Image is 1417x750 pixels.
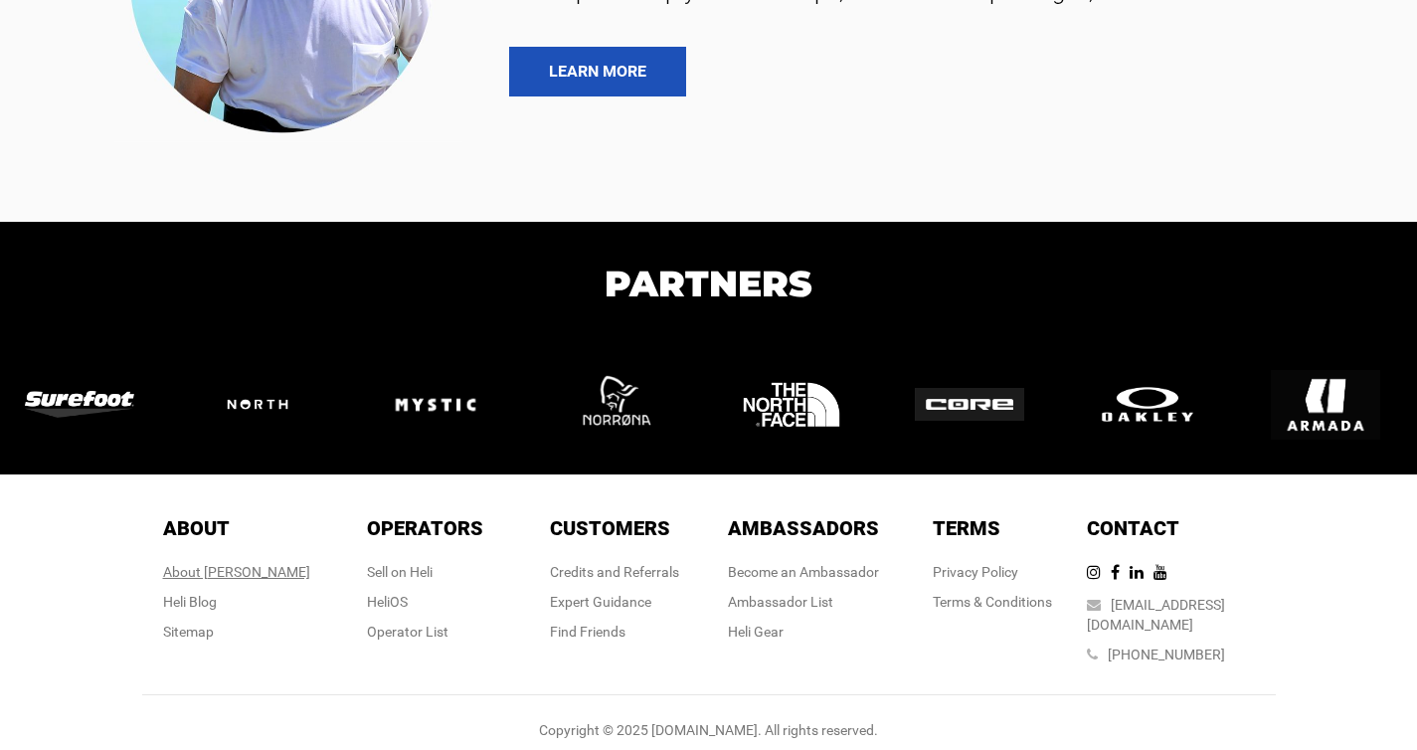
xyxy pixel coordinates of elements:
a: Privacy Policy [933,564,1018,580]
img: logo [915,388,1044,422]
a: HeliOS [367,594,408,610]
a: Terms & Conditions [933,594,1052,610]
a: Expert Guidance [550,594,651,610]
a: Credits and Referrals [550,564,679,580]
span: Ambassadors [728,516,879,540]
span: Terms [933,516,1000,540]
img: logo [559,350,688,460]
div: Find Friends [550,622,679,642]
a: [PHONE_NUMBER] [1108,647,1225,662]
div: Copyright © 2025 [DOMAIN_NAME]. All rights reserved. [142,720,1276,740]
div: Operator List [367,622,483,642]
a: Become an Ambassador [728,564,879,580]
span: Contact [1087,516,1179,540]
span: About [163,516,230,540]
a: Heli Gear [728,624,784,640]
div: About [PERSON_NAME] [163,562,310,582]
span: Customers [550,516,670,540]
img: logo [1093,383,1222,427]
img: logo [737,350,866,460]
div: Sitemap [163,622,310,642]
a: LEARN MORE [509,47,686,96]
span: Operators [367,516,483,540]
a: [EMAIL_ADDRESS][DOMAIN_NAME] [1087,597,1225,633]
img: logo [203,376,332,434]
div: Ambassador List [728,592,879,612]
img: logo [25,391,154,418]
img: logo [1271,350,1400,460]
a: Heli Blog [163,594,217,610]
img: logo [381,350,510,460]
div: Sell on Heli [367,562,483,582]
